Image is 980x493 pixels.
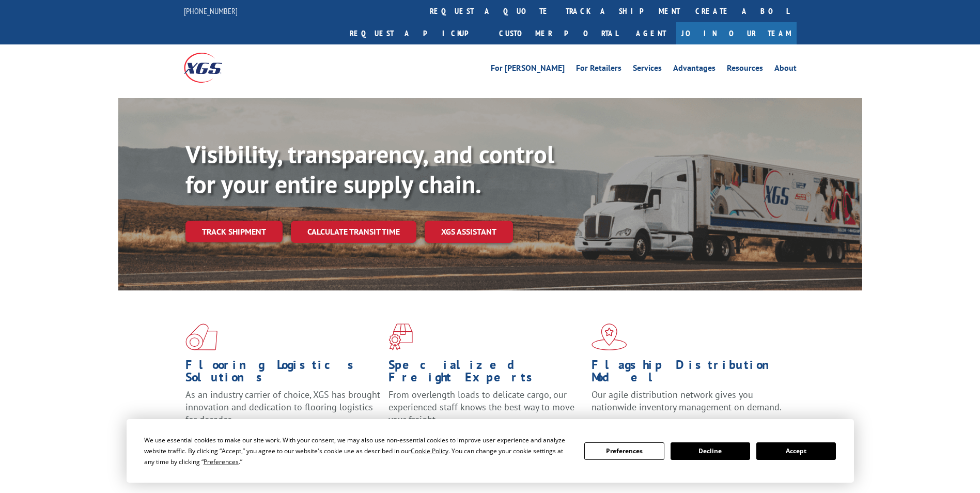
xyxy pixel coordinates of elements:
[592,323,627,350] img: xgs-icon-flagship-distribution-model-red
[388,389,584,435] p: From overlength loads to delicate cargo, our experienced staff knows the best way to move your fr...
[673,64,715,75] a: Advantages
[671,442,750,460] button: Decline
[388,323,413,350] img: xgs-icon-focused-on-flooring-red
[185,221,283,242] a: Track shipment
[592,359,787,389] h1: Flagship Distribution Model
[204,457,239,466] span: Preferences
[633,64,662,75] a: Services
[185,138,554,200] b: Visibility, transparency, and control for your entire supply chain.
[584,442,664,460] button: Preferences
[626,22,676,44] a: Agent
[185,323,217,350] img: xgs-icon-total-supply-chain-intelligence-red
[388,359,584,389] h1: Specialized Freight Experts
[144,435,572,467] div: We use essential cookies to make our site work. With your consent, we may also use non-essential ...
[185,359,381,389] h1: Flooring Logistics Solutions
[676,22,797,44] a: Join Our Team
[184,6,238,16] a: [PHONE_NUMBER]
[592,389,782,413] span: Our agile distribution network gives you nationwide inventory management on demand.
[491,64,565,75] a: For [PERSON_NAME]
[185,389,380,425] span: As an industry carrier of choice, XGS has brought innovation and dedication to flooring logistics...
[774,64,797,75] a: About
[291,221,416,243] a: Calculate transit time
[576,64,621,75] a: For Retailers
[425,221,513,243] a: XGS ASSISTANT
[727,64,763,75] a: Resources
[342,22,491,44] a: Request a pickup
[411,446,448,455] span: Cookie Policy
[491,22,626,44] a: Customer Portal
[127,419,854,483] div: Cookie Consent Prompt
[756,442,836,460] button: Accept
